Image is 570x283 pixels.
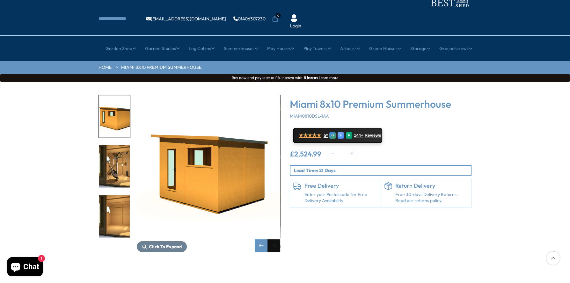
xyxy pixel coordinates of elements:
[303,40,331,56] a: Play Towers
[224,40,258,56] a: Summerhouses
[99,95,130,138] img: Miami8x10g-135_200x200.jpg
[99,194,130,238] div: 10 / 22
[5,257,45,278] inbox-online-store-chat: Shopify online store chat
[329,132,336,139] div: G
[395,192,468,204] p: Free 30-days Delivery Returns, Read our returns policy.
[267,40,295,56] a: Play Houses
[290,98,471,110] h3: Miami 8x10 Premium Summerhouse
[189,40,215,56] a: Log Cabins
[137,241,187,252] button: Click To Expand
[272,16,278,22] a: 0
[354,133,363,138] span: 144+
[304,182,377,189] h6: Free Delivery
[149,244,182,250] span: Click To Expand
[275,13,281,18] span: 0
[395,182,468,189] h6: Return Delivery
[338,132,344,139] div: E
[290,150,321,157] ins: £2,524.99
[233,17,266,21] a: 01406307230
[99,145,130,188] div: 9 / 22
[346,132,352,139] div: R
[121,64,201,71] a: Miami 8x10 Premium Summerhouse
[145,40,180,56] a: Garden Studios
[369,40,401,56] a: Green Houses
[299,132,321,138] span: ★★★★★
[99,195,130,237] img: Miami8x10gdoorway_200x200.jpg
[137,95,280,252] div: 8 / 22
[410,40,430,56] a: Storage
[106,40,136,56] a: Garden Shed
[340,40,360,56] a: Arbours
[293,128,382,143] a: ★★★★★ 5* G E R 144+ Reviews
[290,113,329,119] span: MIAM0810DSL-1AA
[255,239,267,252] div: Previous slide
[294,167,471,174] p: Lead Time: 21 Days
[365,133,381,138] span: Reviews
[99,64,112,71] a: HOME
[290,23,301,29] a: Login
[99,145,130,188] img: Miami8x10gdoorwaylifestyle_200x200.jpg
[290,14,298,22] img: User Icon
[439,40,472,56] a: Groundscrews
[137,95,280,238] img: Miami 8x10 Premium Summerhouse
[304,192,377,204] a: Enter your Postal code for Free Delivery Availability
[267,239,280,252] div: Next slide
[146,17,226,21] a: [EMAIL_ADDRESS][DOMAIN_NAME]
[99,95,130,138] div: 8 / 22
